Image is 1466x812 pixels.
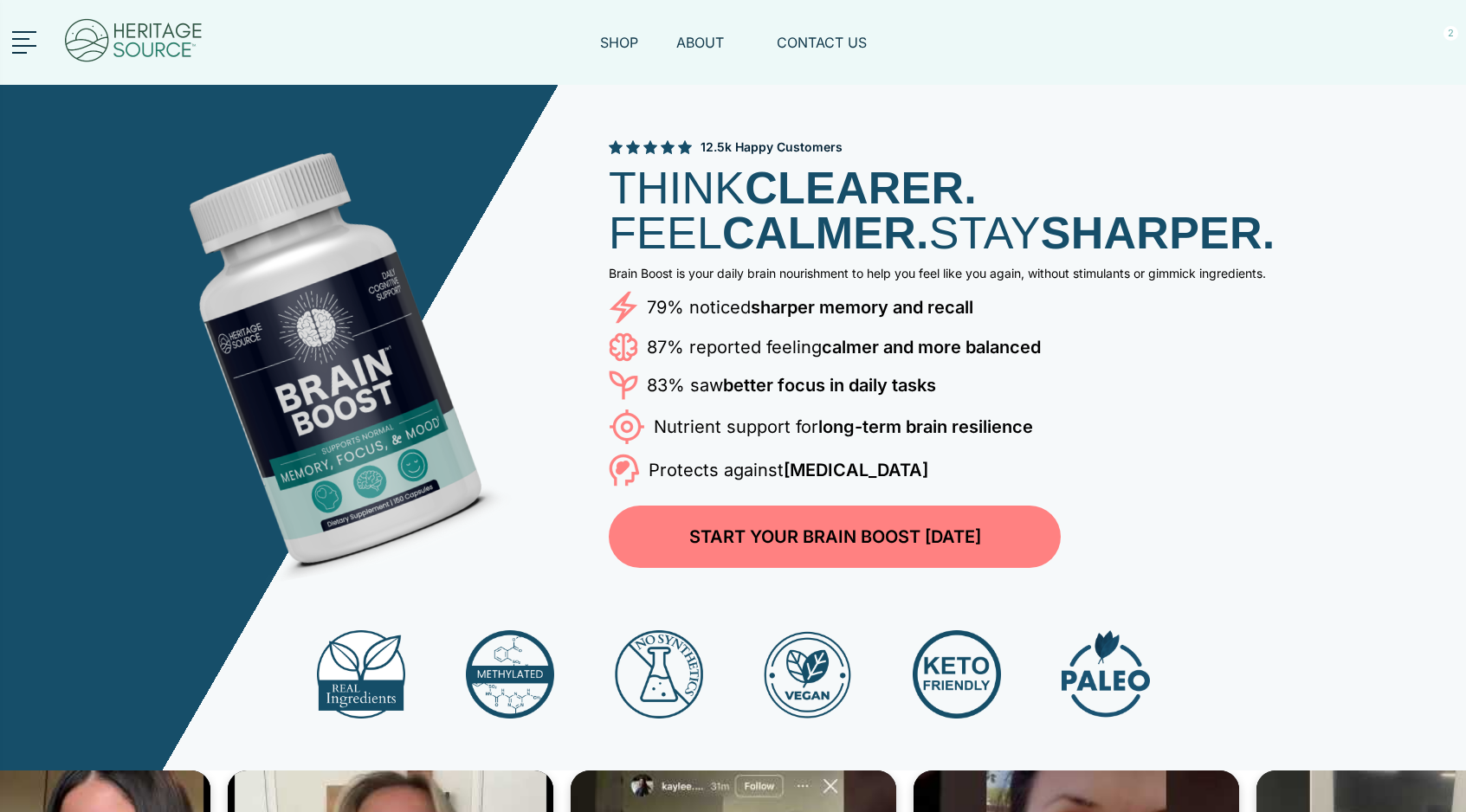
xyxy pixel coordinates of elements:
[647,293,973,321] p: 79% noticed
[1443,26,1458,41] span: 2
[654,413,1033,441] p: Nutrient support for
[784,460,928,480] strong: [MEDICAL_DATA]
[609,165,1354,255] h1: THINK FEEL STAY
[615,630,703,719] img: No Synthetics
[745,163,977,213] strong: CLEARER.
[722,208,929,258] strong: CALMER.
[64,9,203,76] img: Heritage Source
[764,630,852,719] img: Vegan
[600,33,638,73] a: SHOP
[77,102,578,603] img: Brain Boost Bottle
[609,506,1061,568] a: START YOUR BRAIN BOOST [DATE]
[913,630,1001,719] img: Keto Friendly
[822,337,1041,358] strong: calmer and more balanced
[1062,630,1150,719] img: Paleo Friendly
[647,333,1041,361] p: 87% reported feeling
[1041,208,1275,258] strong: SHARPER.
[777,33,867,73] a: CONTACT US
[701,139,843,156] span: 12.5k Happy Customers
[1435,33,1454,73] a: 2
[818,416,1033,437] strong: long-term brain resilience
[609,266,1354,280] p: Brain Boost is your daily brain nourishment to help you feel like you again, without stimulants o...
[466,630,554,719] img: Methylated Vitamin Bs
[647,371,936,399] p: 83% saw
[649,456,928,484] p: Protects against
[317,630,405,719] img: Real Ingredients
[676,33,739,73] a: ABOUT
[751,297,973,318] strong: sharper memory and recall
[723,375,936,396] strong: better focus in daily tasks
